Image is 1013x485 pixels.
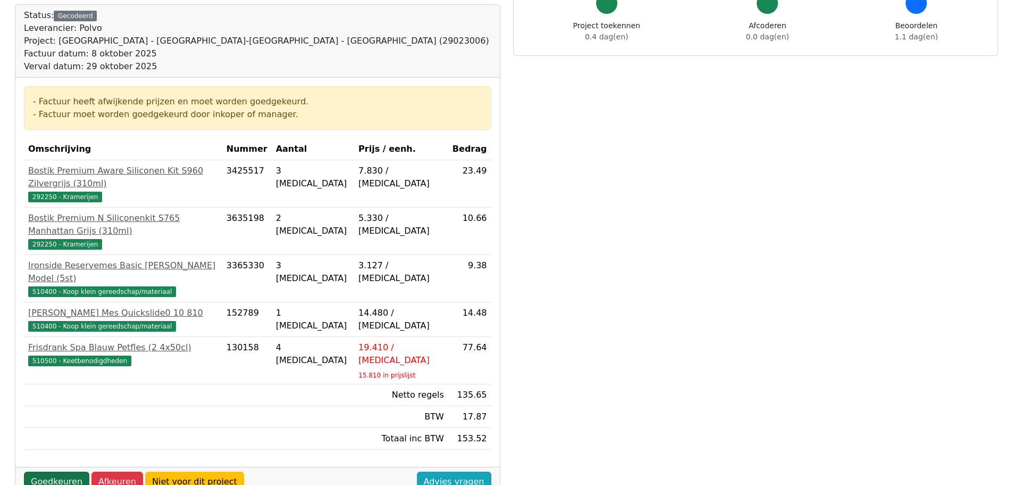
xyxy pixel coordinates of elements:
[222,160,272,208] td: 3425517
[222,337,272,384] td: 130158
[358,259,444,285] div: 3.127 / [MEDICAL_DATA]
[895,32,938,41] span: 1.1 dag(en)
[28,192,102,202] span: 292250 - Kramerijen
[24,35,489,47] div: Project: [GEOGRAPHIC_DATA] - [GEOGRAPHIC_DATA]-[GEOGRAPHIC_DATA] - [GEOGRAPHIC_DATA] (29023006)
[895,20,938,43] div: Beoordelen
[28,341,218,354] div: Frisdrank Spa Blauw Petfles (2 4x50cl)
[28,259,218,298] a: Ironside Reservemes Basic [PERSON_NAME] Model (5st)510400 - Koop klein gereedschap/materiaal
[28,321,176,332] span: 510400 - Koop klein gereedschap/materiaal
[222,208,272,255] td: 3635198
[28,307,218,332] a: [PERSON_NAME] Mes Quickslide0 10 810510400 - Koop klein gereedschap/materiaal
[24,60,489,73] div: Verval datum: 29 oktober 2025
[28,165,218,190] div: Bostik Premium Aware Siliconen Kit S960 Zilvergrijs (310ml)
[28,286,176,297] span: 510400 - Koop klein gereedschap/materiaal
[746,20,789,43] div: Afcoderen
[585,32,628,41] span: 0.4 dag(en)
[358,372,415,379] sub: 15.810 in prijslijst
[276,259,350,285] div: 3 [MEDICAL_DATA]
[448,138,491,160] th: Bedrag
[276,341,350,367] div: 4 [MEDICAL_DATA]
[33,108,482,121] div: - Factuur moet worden goedgekeurd door inkoper of manager.
[222,255,272,302] td: 3365330
[28,212,218,237] div: Bostik Premium N Siliconenkit S765 Manhattan Grijs (310ml)
[272,138,354,160] th: Aantal
[28,165,218,203] a: Bostik Premium Aware Siliconen Kit S960 Zilvergrijs (310ml)292250 - Kramerijen
[24,138,222,160] th: Omschrijving
[573,20,640,43] div: Project toekennen
[448,428,491,450] td: 153.52
[354,428,448,450] td: Totaal inc BTW
[222,302,272,337] td: 152789
[28,307,218,319] div: [PERSON_NAME] Mes Quickslide0 10 810
[358,307,444,332] div: 14.480 / [MEDICAL_DATA]
[354,138,448,160] th: Prijs / eenh.
[448,160,491,208] td: 23.49
[33,95,482,108] div: - Factuur heeft afwijkende prijzen en moet worden goedgekeurd.
[354,406,448,428] td: BTW
[448,384,491,406] td: 135.65
[28,212,218,250] a: Bostik Premium N Siliconenkit S765 Manhattan Grijs (310ml)292250 - Kramerijen
[358,212,444,237] div: 5.330 / [MEDICAL_DATA]
[28,341,218,367] a: Frisdrank Spa Blauw Petfles (2 4x50cl)510500 - Keetbenodigdheden
[276,165,350,190] div: 3 [MEDICAL_DATA]
[448,208,491,255] td: 10.66
[448,302,491,337] td: 14.48
[276,307,350,332] div: 1 [MEDICAL_DATA]
[448,255,491,302] td: 9.38
[28,356,131,366] span: 510500 - Keetbenodigdheden
[54,11,97,21] div: Gecodeerd
[358,165,444,190] div: 7.830 / [MEDICAL_DATA]
[24,47,489,60] div: Factuur datum: 8 oktober 2025
[276,212,350,237] div: 2 [MEDICAL_DATA]
[24,22,489,35] div: Leverancier: Polvo
[28,239,102,250] span: 292250 - Kramerijen
[448,337,491,384] td: 77.64
[448,406,491,428] td: 17.87
[354,384,448,406] td: Netto regels
[24,9,489,73] div: Status:
[358,341,444,367] div: 19.410 / [MEDICAL_DATA]
[222,138,272,160] th: Nummer
[28,259,218,285] div: Ironside Reservemes Basic [PERSON_NAME] Model (5st)
[746,32,789,41] span: 0.0 dag(en)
